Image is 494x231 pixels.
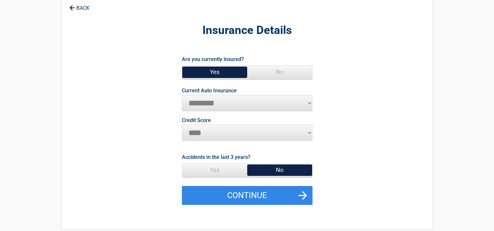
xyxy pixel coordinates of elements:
[97,23,397,38] h2: Insurance Details
[182,88,237,93] label: Current Auto Insurance
[247,163,312,177] span: No
[182,153,250,162] label: Accidents in the last 3 years?
[182,163,247,177] span: Yes
[182,55,244,64] label: Are you currently insured?
[182,118,211,123] label: Credit Score
[182,66,247,79] span: Yes
[182,186,312,205] button: Continue
[247,66,312,79] span: No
